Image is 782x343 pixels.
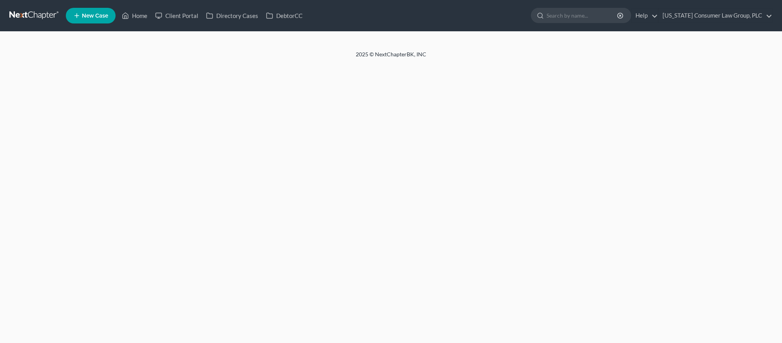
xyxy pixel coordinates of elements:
a: [US_STATE] Consumer Law Group, PLC [659,9,772,23]
span: New Case [82,13,108,19]
a: Client Portal [151,9,202,23]
a: Home [118,9,151,23]
a: Help [632,9,658,23]
a: DebtorCC [262,9,306,23]
input: Search by name... [547,8,618,23]
a: Directory Cases [202,9,262,23]
div: 2025 © NextChapterBK, INC [168,50,614,65]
